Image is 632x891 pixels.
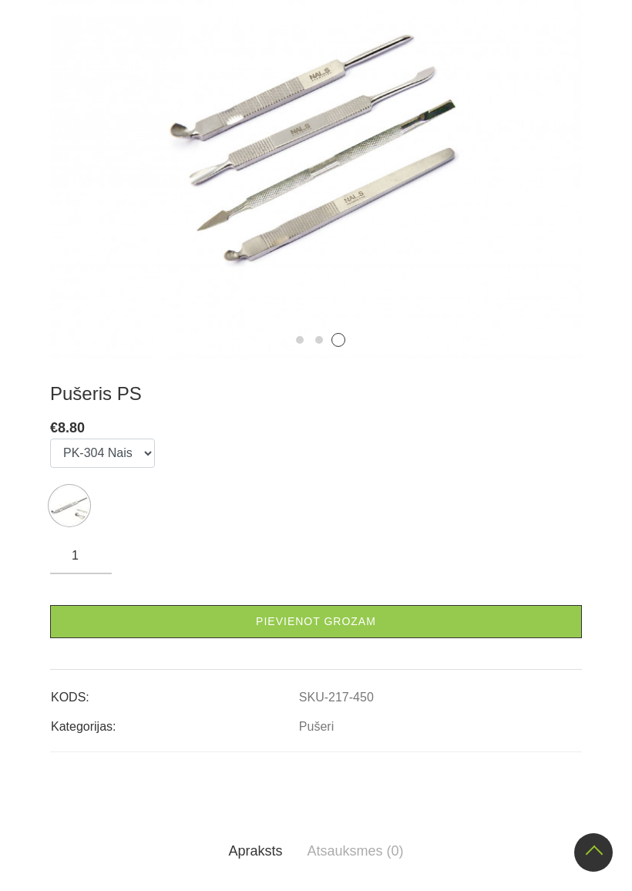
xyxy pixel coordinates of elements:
[50,420,58,435] span: €
[216,829,294,873] a: Apraksts
[50,605,582,638] a: Pievienot grozam
[50,486,89,525] img: ...
[50,707,298,736] td: Kategorijas:
[58,420,85,435] span: 8.80
[299,720,334,734] a: Pušeri
[50,677,298,707] td: KODS:
[296,336,304,344] button: 1 of 3
[299,691,374,704] a: SKU-217-450
[331,333,345,347] button: 3 of 3
[294,829,415,873] a: Atsauksmes (0)
[315,336,323,344] button: 2 of 3
[50,382,582,405] h3: Pušeris PS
